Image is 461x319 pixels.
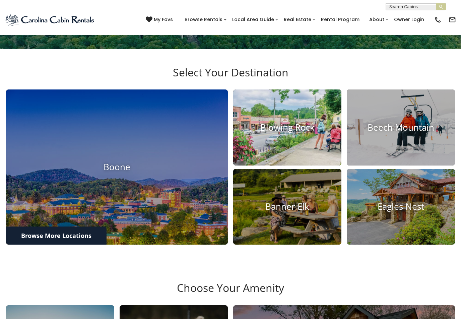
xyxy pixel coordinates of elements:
a: Beech Mountain [347,89,455,165]
a: Eagles Nest [347,169,455,245]
a: Local Area Guide [229,14,277,25]
h3: Choose Your Amenity [5,281,456,305]
h4: Eagles Nest [347,201,455,212]
a: Browse More Locations [6,227,107,245]
a: Blowing Rock [233,89,341,165]
span: My Favs [154,16,173,23]
h4: Blowing Rock [233,122,341,133]
a: Real Estate [280,14,315,25]
h4: Boone [6,162,228,172]
img: mail-regular-black.png [449,16,456,23]
a: Boone [6,89,228,245]
img: Blue-2.png [5,13,95,26]
a: About [366,14,388,25]
img: phone-regular-black.png [434,16,442,23]
a: Owner Login [391,14,427,25]
h4: Banner Elk [233,201,341,212]
a: Rental Program [318,14,363,25]
h3: Select Your Destination [5,66,456,89]
h4: Beech Mountain [347,122,455,133]
a: My Favs [146,16,175,23]
a: Browse Rentals [181,14,226,25]
a: Banner Elk [233,169,341,245]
